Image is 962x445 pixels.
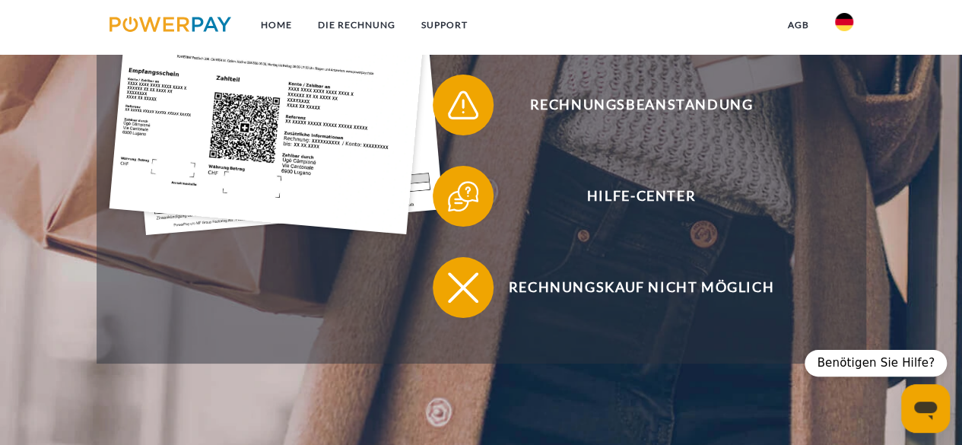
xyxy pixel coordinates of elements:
[444,269,482,307] img: qb_close.svg
[433,166,828,227] button: Hilfe-Center
[304,11,408,39] a: DIE RECHNUNG
[247,11,304,39] a: Home
[455,166,827,227] span: Hilfe-Center
[775,11,822,39] a: agb
[110,17,232,32] img: logo-powerpay.svg
[433,75,828,135] button: Rechnungsbeanstandung
[805,350,947,377] div: Benötigen Sie Hilfe?
[433,257,828,318] button: Rechnungskauf nicht möglich
[835,13,853,31] img: de
[455,75,827,135] span: Rechnungsbeanstandung
[455,257,827,318] span: Rechnungskauf nicht möglich
[444,86,482,124] img: qb_warning.svg
[901,384,950,433] iframe: Schaltfläche zum Öffnen des Messaging-Fensters; Konversation läuft
[444,177,482,215] img: qb_help.svg
[408,11,480,39] a: SUPPORT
